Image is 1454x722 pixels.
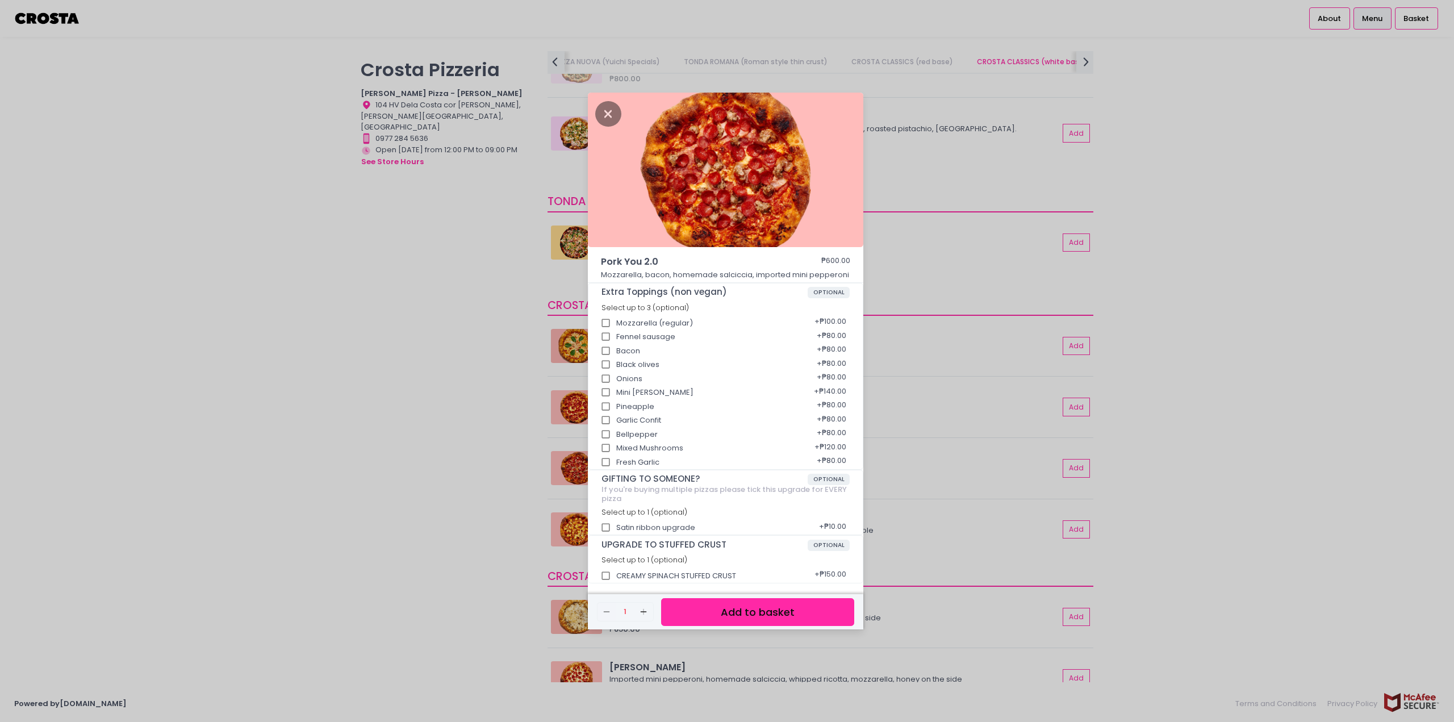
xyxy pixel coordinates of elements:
[813,396,850,418] div: + ₱80.00
[808,287,850,298] span: OPTIONAL
[601,540,808,550] span: UPGRADE TO STUFFED CRUST
[813,368,850,390] div: + ₱80.00
[815,517,850,539] div: + ₱10.00
[601,303,689,312] span: Select up to 3 (optional)
[810,565,850,587] div: + ₱150.00
[813,354,850,375] div: + ₱80.00
[821,255,850,269] div: ₱600.00
[601,485,850,503] div: If you're buying multiple pizzas please tick this upgrade for EVERY pizza
[810,437,850,459] div: + ₱120.00
[601,269,851,281] p: Mozzarella, bacon, homemade salciccia, imported mini pepperoni
[601,474,808,484] span: GIFTING TO SOMEONE?
[601,255,788,269] span: Pork You 2.0
[601,287,808,297] span: Extra Toppings (non vegan)
[588,93,863,247] img: Pork You 2.0
[810,312,850,334] div: + ₱100.00
[808,540,850,551] span: OPTIONAL
[813,452,850,473] div: + ₱80.00
[808,474,850,485] span: OPTIONAL
[813,326,850,348] div: + ₱80.00
[810,382,850,403] div: + ₱140.00
[601,507,687,517] span: Select up to 1 (optional)
[813,424,850,445] div: + ₱80.00
[813,410,850,431] div: + ₱80.00
[595,107,621,119] button: Close
[813,340,850,362] div: + ₱80.00
[601,555,687,565] span: Select up to 1 (optional)
[661,598,854,626] button: Add to basket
